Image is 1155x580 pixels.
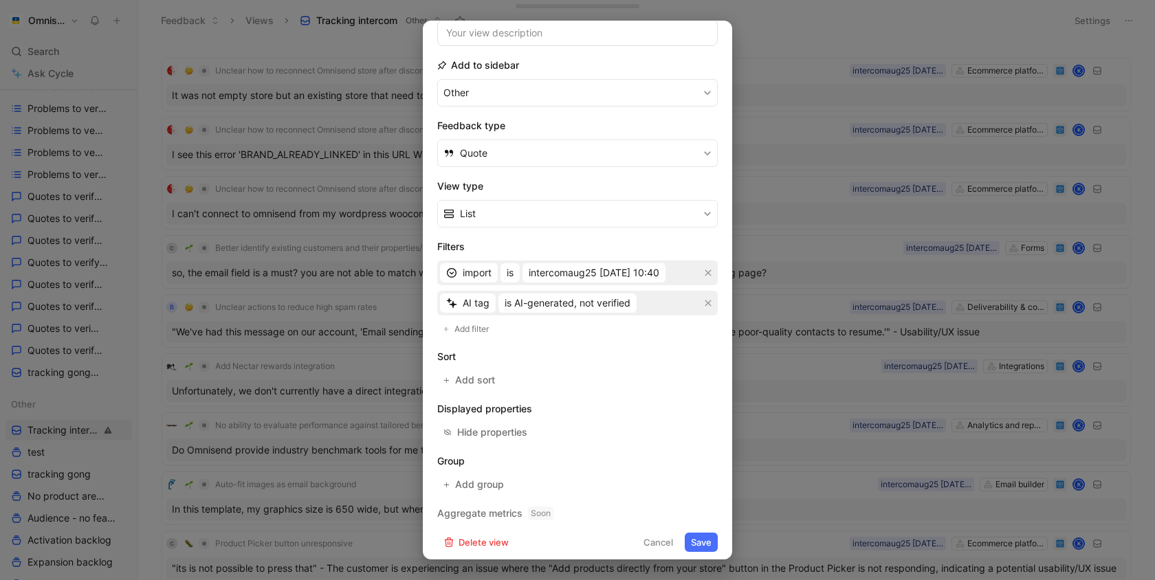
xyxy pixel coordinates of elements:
button: Cancel [637,533,679,552]
h2: Feedback type [437,118,718,134]
button: Delete view [437,533,515,552]
span: Quote [460,145,487,161]
button: Quote [437,140,718,167]
h2: Aggregate metrics [437,505,718,522]
button: AI tag [440,293,496,313]
h2: View type [437,178,718,194]
span: Soon [528,506,553,520]
h2: Group [437,453,718,469]
button: import [440,263,498,282]
h2: Add to sidebar [437,57,519,74]
button: Add filter [437,321,496,337]
span: AI tag [463,295,489,311]
button: Hide properties [437,423,533,442]
button: Add group [437,475,511,494]
span: intercomaug25 [DATE] 10:40 [529,265,659,281]
span: Add filter [454,322,490,336]
h2: Displayed properties [437,401,718,417]
h2: Filters [437,238,718,255]
button: List [437,200,718,227]
button: Add sort [437,370,503,390]
span: Add group [455,476,505,493]
span: Add sort [455,372,496,388]
span: is [507,265,514,281]
span: import [463,265,492,281]
button: Save [685,533,718,552]
div: Hide properties [457,424,527,440]
button: intercomaug25 [DATE] 10:40 [522,263,665,282]
span: is AI-generated, not verified [505,295,630,311]
button: Other [437,79,718,107]
h2: Sort [437,348,718,365]
button: is AI-generated, not verified [498,293,637,313]
button: is [500,263,520,282]
input: Your view description [437,20,718,46]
